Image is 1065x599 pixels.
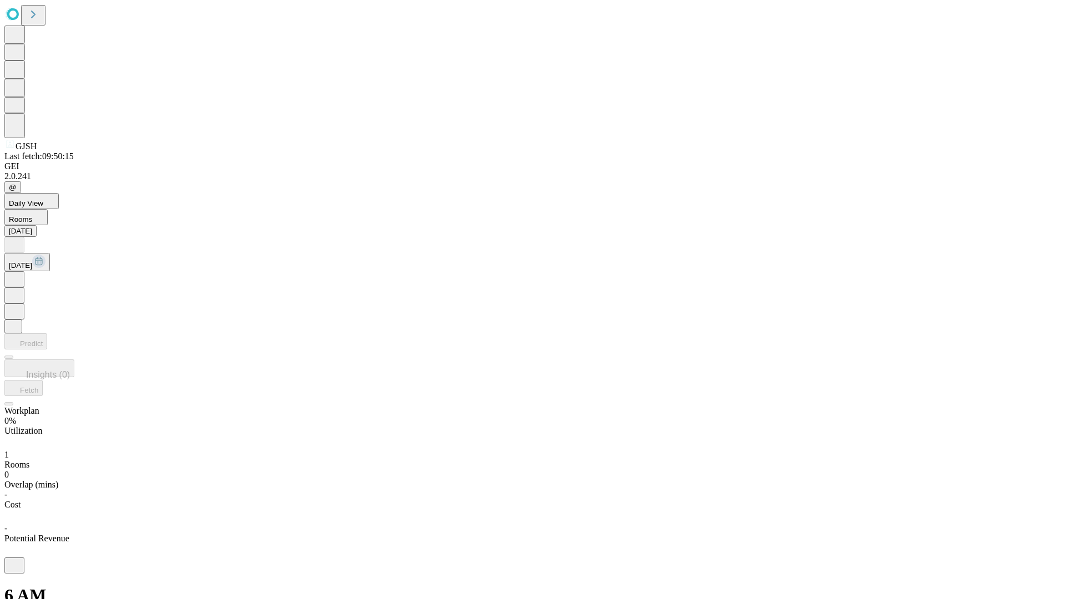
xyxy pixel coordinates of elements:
button: @ [4,181,21,193]
span: - [4,490,7,499]
div: 2.0.241 [4,171,1061,181]
button: Daily View [4,193,59,209]
span: 0 [4,470,9,479]
span: Last fetch: 09:50:15 [4,151,74,161]
span: 1 [4,450,9,459]
button: Predict [4,333,47,349]
span: @ [9,183,17,191]
span: Rooms [9,215,32,224]
span: - [4,524,7,533]
span: Workplan [4,406,39,415]
button: [DATE] [4,253,50,271]
span: Cost [4,500,21,509]
span: Daily View [9,199,43,207]
div: GEI [4,161,1061,171]
span: Rooms [4,460,29,469]
span: [DATE] [9,261,32,270]
span: Utilization [4,426,42,435]
button: Insights (0) [4,359,74,377]
span: Potential Revenue [4,534,69,543]
button: Fetch [4,380,43,396]
span: 0% [4,416,16,425]
button: [DATE] [4,225,37,237]
span: Overlap (mins) [4,480,58,489]
button: Rooms [4,209,48,225]
span: GJSH [16,141,37,151]
span: Insights (0) [26,370,70,379]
